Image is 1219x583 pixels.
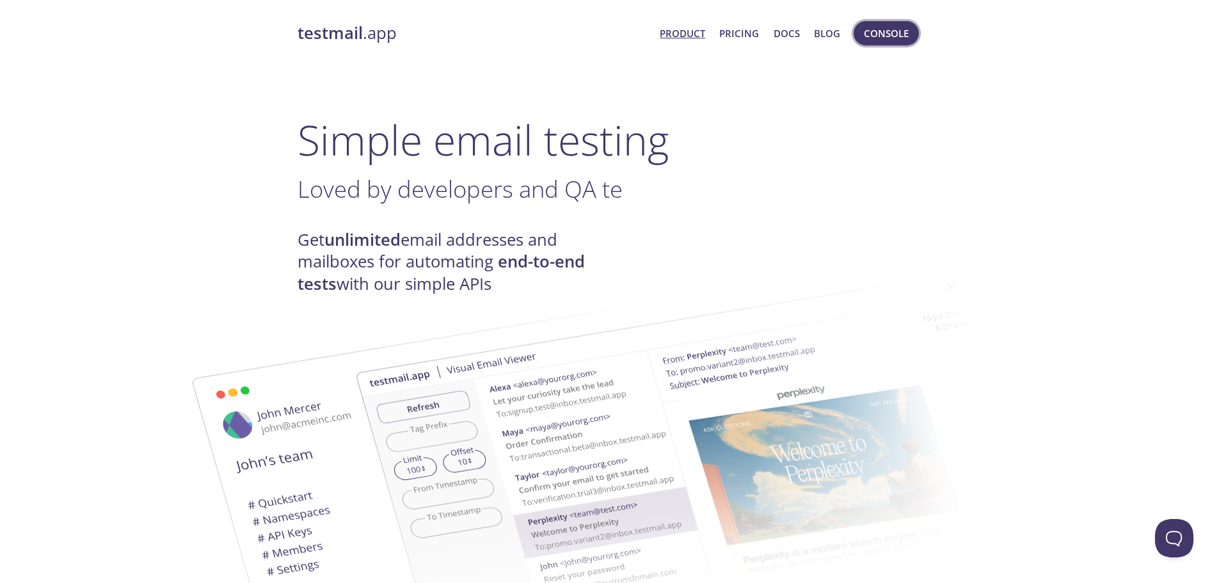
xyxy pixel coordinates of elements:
span: Console [864,25,909,42]
strong: testmail [298,22,363,44]
a: Blog [814,25,840,42]
strong: unlimited [324,228,401,251]
a: Pricing [719,25,759,42]
strong: end-to-end tests [298,250,585,294]
a: Docs [774,25,800,42]
span: Loved by developers and QA te [298,173,623,205]
h4: Get email addresses and mailboxes for automating with our simple APIs [298,229,610,295]
a: Product [660,25,705,42]
button: Console [854,21,919,45]
iframe: Help Scout Beacon - Open [1155,519,1193,557]
a: testmail.app [298,22,650,44]
h1: Simple email testing [298,115,922,164]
